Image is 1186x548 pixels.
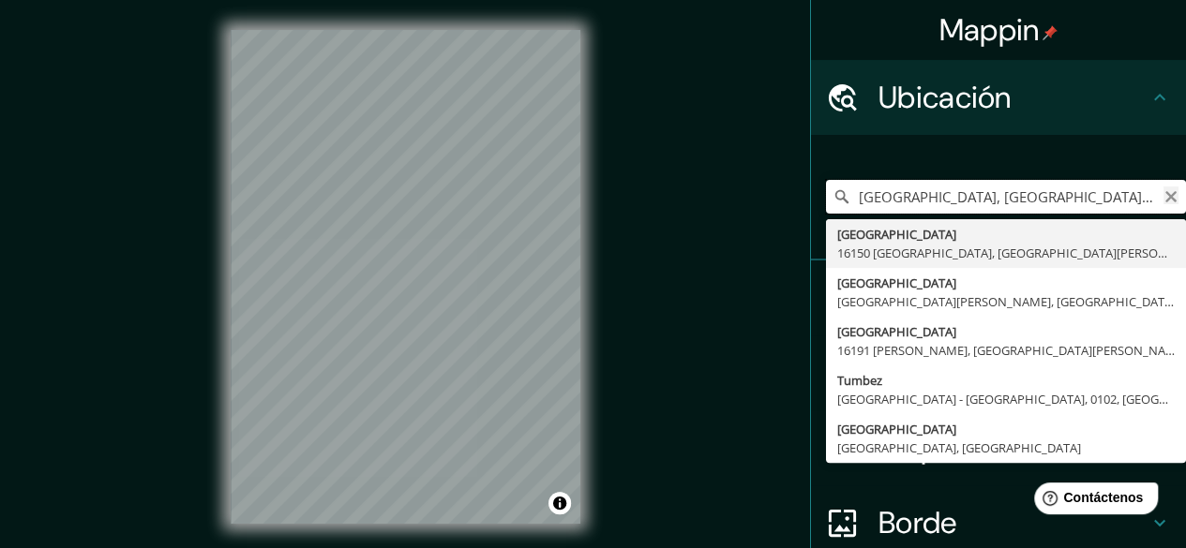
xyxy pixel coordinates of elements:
[878,78,1012,117] font: Ubicación
[1043,25,1058,40] img: pin-icon.png
[1163,186,1178,204] button: Claro
[837,274,956,291] font: [GEOGRAPHIC_DATA]
[939,10,1040,50] font: Mappin
[878,503,957,542] font: Borde
[811,410,1186,485] div: Disposición
[811,260,1186,335] div: Patas
[826,180,1186,214] input: Elige tu ciudad o zona
[548,492,571,514] button: Activar o desactivar atribución
[231,30,580,524] canvas: Mapa
[837,372,882,389] font: Tumbez
[837,439,1081,456] font: [GEOGRAPHIC_DATA], [GEOGRAPHIC_DATA]
[1019,475,1165,527] iframe: Lanzador de widgets de ayuda
[837,421,956,437] font: [GEOGRAPHIC_DATA]
[837,226,956,243] font: [GEOGRAPHIC_DATA]
[837,323,956,340] font: [GEOGRAPHIC_DATA]
[811,60,1186,135] div: Ubicación
[811,335,1186,410] div: Estilo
